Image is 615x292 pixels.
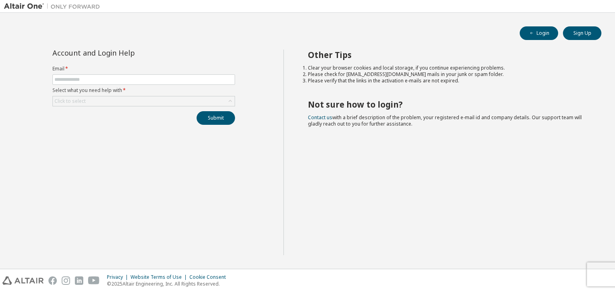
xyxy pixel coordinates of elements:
img: linkedin.svg [75,276,83,285]
button: Login [520,26,558,40]
div: Privacy [107,274,131,280]
div: Click to select [53,96,235,106]
div: Account and Login Help [52,50,199,56]
div: Cookie Consent [189,274,231,280]
label: Email [52,66,235,72]
li: Please check for [EMAIL_ADDRESS][DOMAIN_NAME] mails in your junk or spam folder. [308,71,587,78]
li: Please verify that the links in the activation e-mails are not expired. [308,78,587,84]
span: with a brief description of the problem, your registered e-mail id and company details. Our suppo... [308,114,582,127]
h2: Other Tips [308,50,587,60]
p: © 2025 Altair Engineering, Inc. All Rights Reserved. [107,280,231,287]
button: Submit [197,111,235,125]
a: Contact us [308,114,332,121]
li: Clear your browser cookies and local storage, if you continue experiencing problems. [308,65,587,71]
img: Altair One [4,2,104,10]
h2: Not sure how to login? [308,99,587,110]
label: Select what you need help with [52,87,235,94]
div: Website Terms of Use [131,274,189,280]
div: Click to select [54,98,86,104]
img: youtube.svg [88,276,100,285]
img: altair_logo.svg [2,276,44,285]
img: instagram.svg [62,276,70,285]
button: Sign Up [563,26,601,40]
img: facebook.svg [48,276,57,285]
